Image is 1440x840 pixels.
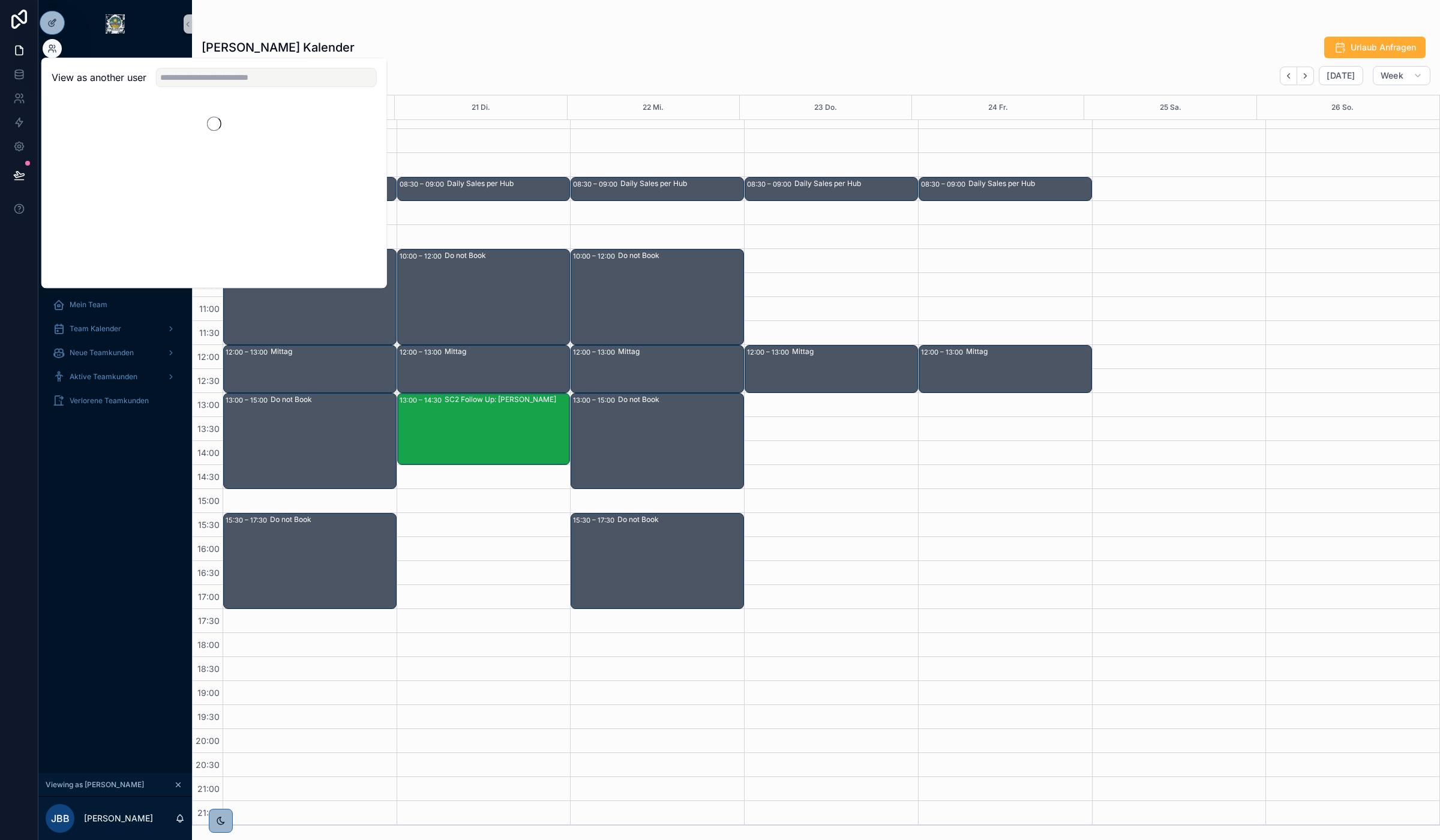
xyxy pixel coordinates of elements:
[573,178,620,190] div: 08:30 – 09:00
[792,347,917,356] div: Mittag
[224,346,396,392] div: 12:00 – 13:00Mittag
[966,347,1091,356] div: Mittag
[1160,95,1181,119] button: 25 Sa.
[921,346,966,358] div: 12:00 – 13:00
[745,178,917,200] div: 08:30 – 09:00Daily Sales per Hub
[202,39,355,56] h1: [PERSON_NAME] Kalender
[617,515,743,524] div: Do not Book
[400,178,447,190] div: 08:30 – 09:00
[196,304,223,314] span: 11:00
[1280,67,1297,85] button: Back
[46,366,185,388] a: Aktive Teamkunden
[70,300,107,310] span: Mein Team
[194,808,223,818] span: 21:30
[195,592,223,602] span: 17:00
[194,400,223,410] span: 13:00
[919,346,1091,392] div: 12:00 – 13:00Mittag
[195,616,223,626] span: 17:30
[618,347,743,356] div: Mittag
[794,179,917,188] div: Daily Sales per Hub
[194,424,223,434] span: 13:30
[70,372,137,382] span: Aktive Teamkunden
[194,376,223,386] span: 12:30
[46,780,144,790] span: Viewing as [PERSON_NAME]
[571,250,743,344] div: 10:00 – 12:00Do not Book
[747,178,794,190] div: 08:30 – 09:00
[195,496,223,506] span: 15:00
[618,395,743,404] div: Do not Book
[921,178,968,190] div: 08:30 – 09:00
[194,784,223,794] span: 21:00
[46,390,185,412] a: Verlorene Teamkunden
[400,346,445,358] div: 12:00 – 13:00
[226,394,271,406] div: 13:00 – 15:00
[472,95,490,119] div: 21 Di.
[1297,67,1314,85] button: Next
[814,95,837,119] button: 23 Do.
[398,346,570,392] div: 12:00 – 13:00Mittag
[1324,37,1426,58] button: Urlaub Anfragen
[196,328,223,338] span: 11:30
[968,179,1091,188] div: Daily Sales per Hub
[194,688,223,698] span: 19:00
[70,396,149,406] span: Verlorene Teamkunden
[70,324,121,334] span: Team Kalender
[46,342,185,364] a: Neue Teamkunden
[573,514,617,526] div: 15:30 – 17:30
[46,294,185,316] a: Mein Team
[988,95,1008,119] button: 24 Fr.
[194,280,223,290] span: 10:30
[445,251,569,260] div: Do not Book
[46,318,185,340] a: Team Kalender
[194,712,223,722] span: 19:30
[46,56,185,78] a: Monatliche Performance
[573,394,618,406] div: 13:00 – 15:00
[70,348,134,358] span: Neue Teamkunden
[1331,95,1354,119] div: 26 So.
[84,812,153,824] p: [PERSON_NAME]
[745,346,917,392] div: 12:00 – 13:00Mittag
[618,251,743,260] div: Do not Book
[194,568,223,578] span: 16:30
[52,70,146,85] h2: View as another user
[1381,70,1403,81] span: Week
[571,178,743,200] div: 08:30 – 09:00Daily Sales per Hub
[193,760,223,770] span: 20:30
[573,346,618,358] div: 12:00 – 13:00
[571,394,743,488] div: 13:00 – 15:00Do not Book
[271,347,395,356] div: Mittag
[194,664,223,674] span: 18:30
[400,394,445,406] div: 13:00 – 14:30
[194,352,223,362] span: 12:00
[573,250,618,262] div: 10:00 – 12:00
[643,95,664,119] button: 22 Mi.
[398,394,570,464] div: 13:00 – 14:30SC2 Follow Up: [PERSON_NAME]
[1319,66,1363,85] button: [DATE]
[747,346,792,358] div: 12:00 – 13:00
[224,514,396,608] div: 15:30 – 17:30Do not Book
[445,395,569,404] div: SC2 Follow Up: [PERSON_NAME]
[270,515,395,524] div: Do not Book
[194,448,223,458] span: 14:00
[398,178,570,200] div: 08:30 – 09:00Daily Sales per Hub
[193,736,223,746] span: 20:00
[400,250,445,262] div: 10:00 – 12:00
[106,14,125,34] img: App logo
[195,520,223,530] span: 15:30
[224,250,396,344] div: 10:00 – 12:00Do not Book
[224,394,396,488] div: 13:00 – 15:00Do not Book
[447,179,569,188] div: Daily Sales per Hub
[226,514,270,526] div: 15:30 – 17:30
[919,178,1091,200] div: 08:30 – 09:00Daily Sales per Hub
[194,544,223,554] span: 16:00
[1373,66,1430,85] button: Week
[51,811,70,826] span: JBB
[226,346,271,358] div: 12:00 – 13:00
[194,472,223,482] span: 14:30
[620,179,743,188] div: Daily Sales per Hub
[271,395,395,404] div: Do not Book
